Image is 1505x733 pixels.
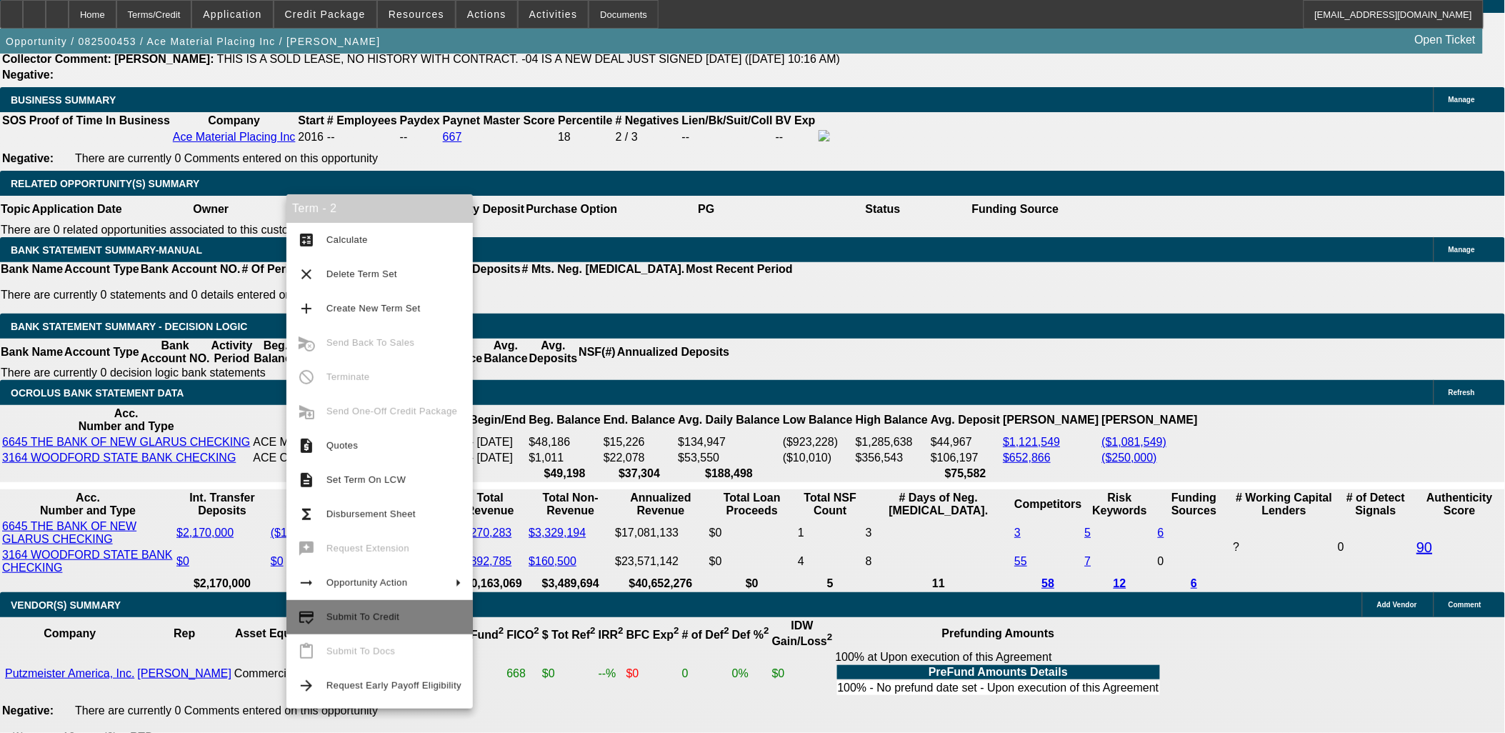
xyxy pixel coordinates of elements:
span: Add Vendor [1377,601,1417,609]
th: Proof of Time In Business [29,114,171,128]
span: OCROLUS BANK STATEMENT DATA [11,387,184,399]
div: 100% at Upon execution of this Agreement [836,651,1161,697]
th: $40,652,276 [614,577,707,591]
sup: 2 [499,626,504,637]
td: $106,197 [930,451,1001,465]
button: Actions [456,1,517,28]
b: Negative: [2,152,54,164]
td: 0 [1157,548,1231,575]
td: $0 [771,650,834,697]
span: Calculate [326,234,368,245]
td: 2016 [298,129,325,145]
td: 100% - No prefund date set - Upon execution of this Agreement [837,681,1160,695]
th: Most Recent Period [686,262,794,276]
a: $160,500 [529,555,576,567]
th: $10,163,069 [454,577,526,591]
a: ($1,706,322) [271,527,336,539]
th: Acc. Number and Type [1,407,251,434]
td: $134,947 [677,435,781,449]
a: $0 [271,555,284,567]
td: $53,550 [677,451,781,465]
a: 7 [1085,555,1091,567]
td: 1 [797,519,864,547]
mat-icon: clear [298,266,315,283]
th: $0 [709,577,796,591]
sup: 2 [590,626,595,637]
th: NSF(#) [578,339,616,366]
b: Collector Comment: [2,53,111,65]
th: SOS [1,114,27,128]
th: Total Revenue [454,491,526,518]
th: Int. Transfer Deposits [176,491,269,518]
sup: 2 [827,632,832,643]
th: 5 [797,577,864,591]
b: Start [299,114,324,126]
b: Def % [732,629,769,641]
td: $0 [626,650,680,697]
td: $22,078 [603,451,676,465]
span: Manage [1449,246,1475,254]
div: 2 / 3 [616,131,679,144]
th: Account Type [64,339,140,366]
span: Delete Term Set [326,269,397,279]
th: # Working Capital Lenders [1233,491,1336,518]
span: Comment [1449,601,1481,609]
b: Company [44,627,96,639]
th: Application Date [31,196,122,223]
div: $23,571,142 [615,555,706,568]
b: BFC Exp [626,629,679,641]
a: 58 [1042,577,1055,589]
b: Asset Equipment Type [235,627,357,639]
div: 18 [558,131,612,144]
a: 6 [1191,577,1197,589]
mat-icon: functions [298,506,315,523]
a: 55 [1014,555,1027,567]
a: $3,329,194 [529,527,586,539]
span: -- [327,131,335,143]
th: Activity Period [211,339,254,366]
a: 6645 THE BANK OF NEW GLARUS CHECKING [2,520,136,545]
b: [PERSON_NAME]: [114,53,214,65]
a: ($250,000) [1102,452,1157,464]
th: # Days of Neg. [MEDICAL_DATA]. [865,491,1013,518]
a: 667 [443,131,462,143]
td: ACE CONCRETE COMPANY LLC [252,451,429,465]
td: 0% [731,650,770,697]
th: Funding Sources [1157,491,1231,518]
th: Beg. Balance [253,339,298,366]
th: Authenticity Score [1416,491,1504,518]
b: PreFund Amounts Details [929,666,1068,678]
td: -- [399,129,441,145]
td: $0 [541,650,596,697]
td: 0 [681,650,730,697]
b: Prefunding Amounts [942,627,1055,639]
th: Bank Account NO. [140,262,241,276]
a: $4,270,283 [454,527,511,539]
td: [DATE] - [DATE] [430,435,526,449]
td: ($923,228) [782,435,854,449]
th: Owner [123,196,299,223]
span: Manage [1449,96,1475,104]
th: Int. Transfer Withdrawals [270,491,378,518]
button: Credit Package [274,1,376,28]
b: Paydex [400,114,440,126]
span: THIS IS A SOLD LEASE, NO HISTORY WITH CONTRACT. -04 IS A NEW DEAL JUST SIGNED [DATE] ([DATE] 10:1... [217,53,841,65]
span: Create New Term Set [326,303,421,314]
a: 12 [1114,577,1126,589]
span: RELATED OPPORTUNITY(S) SUMMARY [11,178,199,189]
span: Set Term On LCW [326,474,406,485]
span: Resources [389,9,444,20]
th: Bank Account NO. [140,339,211,366]
span: BUSINESS SUMMARY [11,94,116,106]
th: Funding Source [971,196,1060,223]
td: ($10,010) [782,451,854,465]
th: $3,489,694 [528,577,613,591]
span: There are currently 0 Comments entered on this opportunity [75,704,378,717]
button: Application [192,1,272,28]
th: Period Begin/End [430,407,526,434]
a: 3164 WOODFORD STATE BANK CHECKING [2,549,173,574]
th: 11 [865,577,1013,591]
b: Rep [174,627,195,639]
th: Security Deposit [434,196,525,223]
b: # Negatives [616,114,679,126]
